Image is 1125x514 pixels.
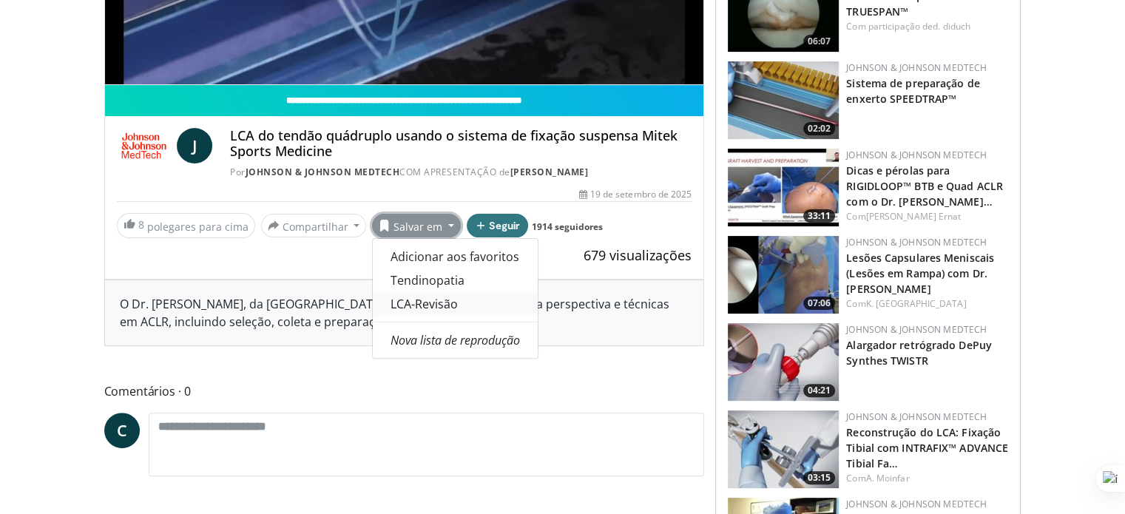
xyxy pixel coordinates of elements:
font: Com [846,210,865,223]
a: Johnson & Johnson MedTech [846,498,987,510]
a: K. [GEOGRAPHIC_DATA] [865,297,966,310]
font: LCA-Revisão [391,296,458,312]
a: Reconstrução do LCA: Fixação Tibial com INTRAFIX™ ADVANCE Tibial Fa… [846,425,1008,470]
font: 679 visualizações [584,246,692,264]
button: Compartilhar [261,214,367,237]
font: Nova lista de reprodução [391,332,520,348]
a: Dicas e pérolas para RIGIDLOOP™ BTB e Quad ACLR com o Dr. [PERSON_NAME]… [846,163,1003,209]
a: J [177,128,212,163]
font: Comentários [104,383,175,399]
font: polegares para cima [147,220,249,234]
button: Seguir [467,214,529,237]
font: 04:21 [808,384,831,396]
img: 777ad927-ac55-4405-abb7-44ae044f5e5b.150x105_q85_crop-smart_upscale.jpg [728,410,839,488]
font: Tendinopatia [391,272,464,288]
font: Com participação de [846,20,933,33]
font: 03:15 [808,471,831,484]
font: Com [846,297,865,310]
a: 03:15 [728,410,839,488]
a: C [104,413,140,448]
font: 02:02 [808,122,831,135]
a: Lesões Capsulares Meniscais (Lesões em Rampa) com Dr. [PERSON_NAME] [846,251,994,296]
font: 33:11 [808,209,831,222]
font: 07:06 [808,297,831,309]
a: Johnson & Johnson MedTech [846,61,987,74]
a: 1914 seguidores [532,220,603,233]
a: 04:21 [728,323,839,401]
a: Tendinopatia [373,268,538,292]
img: a46a2fe1-2704-4a9e-acc3-1c278068f6c4.150x105_q85_crop-smart_upscale.jpg [728,61,839,139]
font: Com [846,472,865,484]
font: 0 [184,383,191,399]
a: Johnson & Johnson MedTech [846,236,987,248]
a: LCA-Revisão [373,292,538,316]
font: Seguir [489,219,519,231]
font: COM APRESENTAÇÃO de [399,166,510,178]
a: Johnson & Johnson MedTech [846,323,987,336]
button: Salvar em [372,214,461,237]
a: A. Moinfar [865,472,909,484]
a: Sistema de preparação de enxerto SPEEDTRAP™ [846,76,979,106]
a: 8 polegares para cima [117,213,255,238]
font: 06:07 [808,35,831,47]
font: LCA do tendão quádruplo usando o sistema de fixação suspensa Mitek Sports Medicine [230,126,678,160]
a: 33:11 [728,149,839,226]
a: [PERSON_NAME] Ernat [865,210,961,223]
a: Johnson & Johnson MedTech [246,166,400,178]
a: Johnson & Johnson MedTech [846,410,987,423]
font: 19 de setembro de 2025 [590,188,692,200]
a: Nova lista de reprodução [373,328,538,352]
a: Adicionar aos favoritos [373,245,538,268]
font: J [192,135,197,156]
img: 0c02c3d5-dde0-442f-bbc0-cf861f5c30d7.150x105_q85_crop-smart_upscale.jpg [728,236,839,314]
a: d. diduch [933,20,970,33]
font: Compartilhar [283,219,348,233]
a: 02:02 [728,61,839,139]
font: C [117,419,127,441]
img: 62274247-50be-46f1-863e-89caa7806205.150x105_q85_crop-smart_upscale.jpg [728,323,839,401]
font: 8 [138,217,144,231]
font: Salvar em [393,219,442,233]
font: Por [230,166,246,178]
img: Johnson & Johnson MedTech [117,128,172,163]
font: Adicionar aos favoritos [391,248,519,265]
a: [PERSON_NAME] [510,166,589,178]
img: 4bc3a03c-f47c-4100-84fa-650097507746.150x105_q85_crop-smart_upscale.jpg [728,149,839,226]
a: Johnson & Johnson MedTech [846,149,987,161]
font: O Dr. [PERSON_NAME], da [GEOGRAPHIC_DATA][US_STATE], compartilha sua perspectiva e técnicas em AC... [120,296,669,330]
a: Alargador retrógrado DePuy Synthes TWISTR [846,338,992,368]
a: 07:06 [728,236,839,314]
